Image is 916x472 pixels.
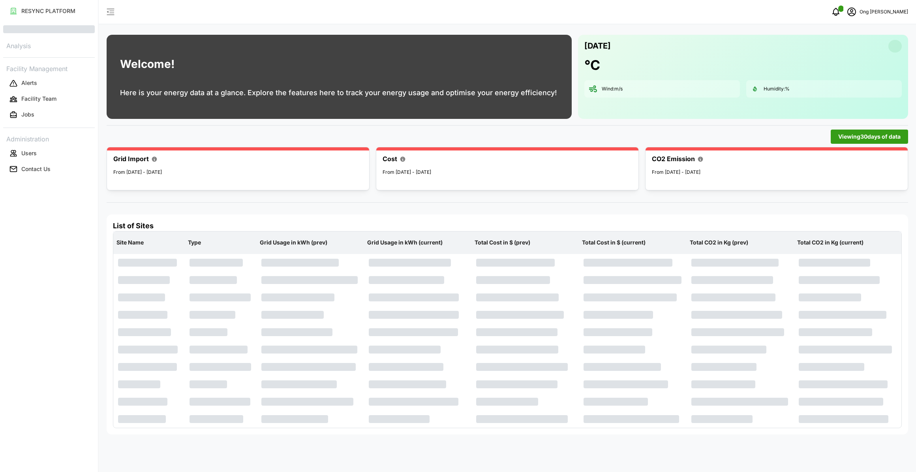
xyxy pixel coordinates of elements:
button: notifications [828,4,844,20]
button: schedule [844,4,860,20]
p: Wind: m/s [602,86,623,92]
p: Total Cost in $ (current) [580,232,685,253]
a: Jobs [3,107,95,123]
a: RESYNC PLATFORM [3,3,95,19]
p: From [DATE] - [DATE] [113,169,363,176]
p: Type [186,232,255,253]
button: Viewing30days of data [831,130,908,144]
a: Contact Us [3,161,95,177]
p: Contact Us [21,165,51,173]
p: Grid Import [113,154,149,164]
p: Total Cost in $ (prev) [473,232,577,253]
p: Users [21,149,37,157]
span: Viewing 30 days of data [838,130,901,143]
p: Analysis [3,39,95,51]
p: From [DATE] - [DATE] [383,169,632,176]
a: Users [3,145,95,161]
p: Ong [PERSON_NAME] [860,8,908,16]
p: Facility Management [3,62,95,74]
button: RESYNC PLATFORM [3,4,95,18]
p: Grid Usage in kWh (current) [366,232,470,253]
button: Jobs [3,108,95,122]
p: RESYNC PLATFORM [21,7,75,15]
a: Alerts [3,75,95,91]
h4: List of Sites [113,221,902,231]
p: Jobs [21,111,34,118]
p: Site Name [115,232,183,253]
button: Contact Us [3,162,95,176]
p: Humidity: % [764,86,790,92]
p: Here is your energy data at a glance. Explore the features here to track your energy usage and op... [120,87,557,98]
p: From [DATE] - [DATE] [652,169,901,176]
button: Facility Team [3,92,95,106]
p: [DATE] [584,39,611,53]
p: Alerts [21,79,37,87]
button: Users [3,146,95,160]
button: Alerts [3,76,95,90]
p: CO2 Emission [652,154,695,164]
p: Total CO2 in Kg (prev) [688,232,792,253]
h1: °C [584,56,600,74]
p: Cost [383,154,397,164]
p: Administration [3,133,95,144]
p: Total CO2 in Kg (current) [796,232,900,253]
h1: Welcome! [120,56,175,73]
p: Grid Usage in kWh (prev) [258,232,362,253]
a: Facility Team [3,91,95,107]
p: Facility Team [21,95,56,103]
